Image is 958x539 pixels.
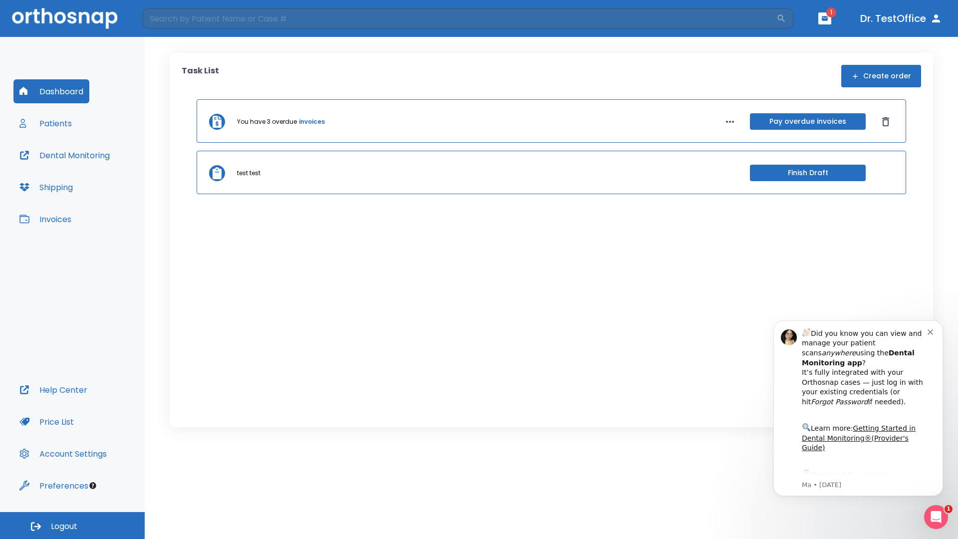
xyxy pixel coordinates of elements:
[826,7,836,17] span: 1
[237,169,260,178] p: test test
[13,474,94,498] button: Preferences
[12,8,118,28] img: Orthosnap
[13,79,89,103] button: Dashboard
[13,143,116,167] button: Dental Monitoring
[88,481,97,490] div: Tooltip anchor
[878,114,894,130] button: Dismiss
[13,111,78,135] button: Patients
[237,117,297,126] p: You have 3 overdue
[51,521,77,532] span: Logout
[841,65,921,87] button: Create order
[182,65,219,87] p: Task List
[758,308,958,534] iframe: Intercom notifications message
[750,113,866,130] button: Pay overdue invoices
[143,8,776,28] input: Search by Patient Name or Case #
[13,378,93,402] button: Help Center
[856,9,946,27] button: Dr. TestOffice
[924,505,948,529] iframe: Intercom live chat
[750,165,866,181] button: Finish Draft
[13,410,80,434] button: Price List
[13,442,113,466] button: Account Settings
[945,505,953,513] span: 1
[299,117,325,126] a: invoices
[13,175,79,199] button: Shipping
[13,207,77,231] button: Invoices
